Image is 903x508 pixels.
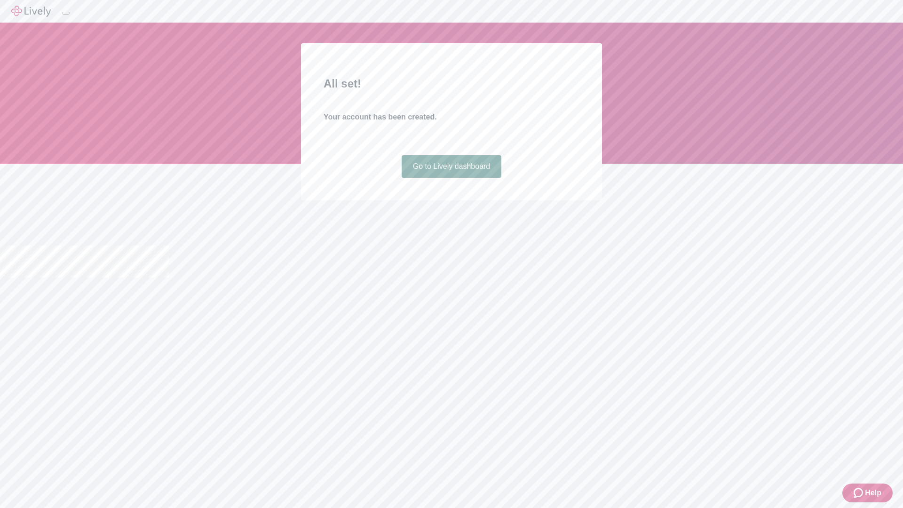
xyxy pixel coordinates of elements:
[324,111,579,123] h4: Your account has been created.
[11,6,51,17] img: Lively
[865,487,881,499] span: Help
[842,484,893,502] button: Zendesk support iconHelp
[402,155,502,178] a: Go to Lively dashboard
[854,487,865,499] svg: Zendesk support icon
[62,12,70,15] button: Log out
[324,75,579,92] h2: All set!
